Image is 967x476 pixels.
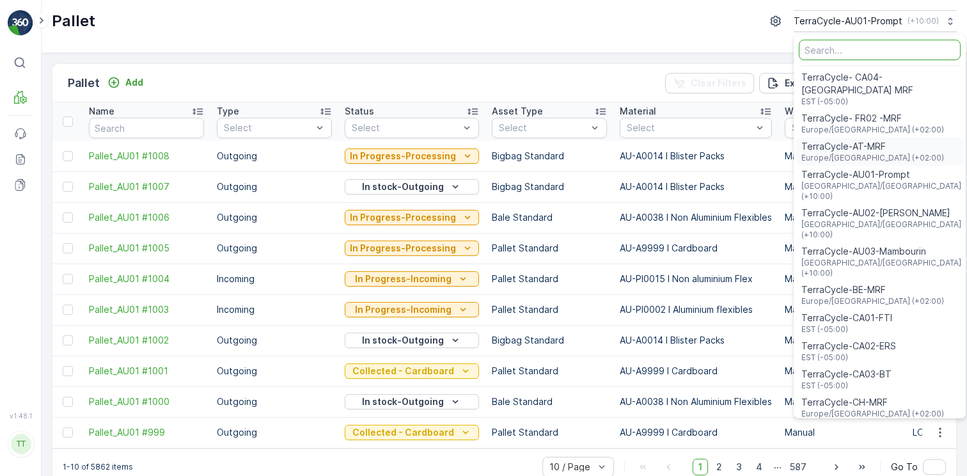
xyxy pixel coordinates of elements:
[801,219,961,240] span: [GEOGRAPHIC_DATA]/[GEOGRAPHIC_DATA] (+10:00)
[711,459,728,475] span: 2
[11,434,31,454] div: TT
[908,16,939,26] p: ( +10:00 )
[801,340,896,353] span: TerraCycle-CA02-ERS
[355,303,452,316] p: In Progress-Incoming
[778,294,906,325] td: Manual
[345,179,479,194] button: In stock-Outgoing
[891,461,918,473] span: Go To
[778,171,906,202] td: Manual
[89,334,204,347] a: Pallet_AU01 #1002
[778,141,906,171] td: Manual
[89,180,204,193] a: Pallet_AU01 #1007
[785,77,814,90] p: Export
[759,73,822,93] button: Export
[210,202,338,233] td: Outgoing
[792,122,880,134] p: Select
[63,462,133,472] p: 1-10 of 5862 items
[784,459,812,475] span: 587
[750,459,768,475] span: 4
[63,212,73,223] div: Toggle Row Selected
[89,150,204,163] a: Pallet_AU01 #1008
[485,356,613,386] td: Pallet Standard
[778,233,906,264] td: Manual
[801,245,961,258] span: TerraCycle-AU03-Mambourin
[613,233,778,264] td: AU-A9999 I Cardboard
[362,395,444,408] p: In stock-Outgoing
[799,40,961,60] input: Search...
[613,417,778,448] td: AU-A9999 I Cardboard
[125,76,143,89] p: Add
[350,242,456,255] p: In Progress-Processing
[485,141,613,171] td: Bigbag Standard
[224,122,312,134] p: Select
[794,15,902,28] p: TerraCycle-AU01-Prompt
[691,77,746,90] p: Clear Filters
[801,283,944,296] span: TerraCycle-BE-MRF
[362,334,444,347] p: In stock-Outgoing
[613,325,778,356] td: AU-A0014 I Blister Packs
[801,71,958,97] span: TerraCycle- CA04-[GEOGRAPHIC_DATA] MRF
[485,386,613,417] td: Bale Standard
[89,395,204,408] span: Pallet_AU01 #1000
[210,417,338,448] td: Outgoing
[63,335,73,345] div: Toggle Row Selected
[794,35,966,418] ul: Menu
[801,368,892,381] span: TerraCycle-CA03-BT
[485,417,613,448] td: Pallet Standard
[210,294,338,325] td: Incoming
[89,242,204,255] a: Pallet_AU01 #1005
[89,211,204,224] a: Pallet_AU01 #1006
[778,325,906,356] td: Manual
[613,141,778,171] td: AU-A0014 I Blister Packs
[345,105,374,118] p: Status
[794,10,957,32] button: TerraCycle-AU01-Prompt(+10:00)
[730,459,748,475] span: 3
[210,141,338,171] td: Outgoing
[217,105,239,118] p: Type
[613,356,778,386] td: AU-A9999 I Cardboard
[345,425,479,440] button: Collected - Cardboard
[63,427,73,438] div: Toggle Row Selected
[345,148,479,164] button: In Progress-Processing
[345,333,479,348] button: In stock-Outgoing
[63,274,73,284] div: Toggle Row Selected
[89,365,204,377] a: Pallet_AU01 #1001
[8,412,33,420] span: v 1.48.1
[89,273,204,285] a: Pallet_AU01 #1004
[801,312,892,324] span: TerraCycle-CA01-FTI
[210,356,338,386] td: Outgoing
[485,294,613,325] td: Pallet Standard
[345,363,479,379] button: Collected - Cardboard
[492,105,543,118] p: Asset Type
[52,11,95,31] p: Pallet
[613,202,778,233] td: AU-A0038 I Non Aluminium Flexibles
[345,394,479,409] button: In stock-Outgoing
[613,294,778,325] td: AU-PI0002 I Aluminium flexibles
[345,271,479,287] button: In Progress-Incoming
[89,105,114,118] p: Name
[63,397,73,407] div: Toggle Row Selected
[63,243,73,253] div: Toggle Row Selected
[778,417,906,448] td: Manual
[210,386,338,417] td: Outgoing
[613,171,778,202] td: AU-A0014 I Blister Packs
[63,182,73,192] div: Toggle Row Selected
[801,112,944,125] span: TerraCycle- FR02 -MRF
[801,396,944,409] span: TerraCycle-CH-MRF
[613,386,778,417] td: AU-A0038 I Non Aluminium Flexibles
[627,122,752,134] p: Select
[485,171,613,202] td: Bigbag Standard
[350,150,456,163] p: In Progress-Processing
[68,74,100,92] p: Pallet
[801,409,944,419] span: Europe/[GEOGRAPHIC_DATA] (+02:00)
[8,10,33,36] img: logo
[801,324,892,335] span: EST (-05:00)
[362,180,444,193] p: In stock-Outgoing
[355,273,452,285] p: In Progress-Incoming
[801,353,896,363] span: EST (-05:00)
